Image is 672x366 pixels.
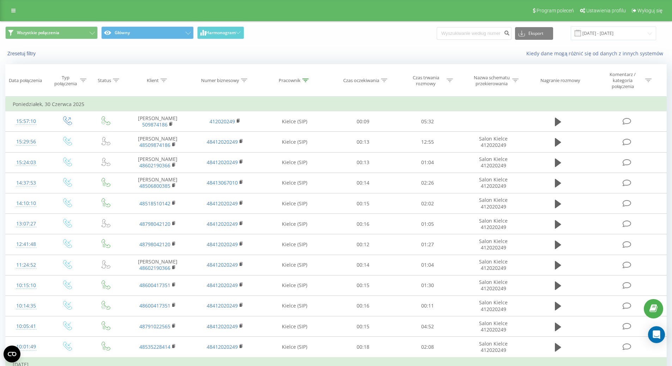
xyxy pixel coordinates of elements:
td: 02:08 [395,337,460,358]
td: 00:15 [331,275,395,296]
div: Numer biznesowy [201,77,239,83]
td: [PERSON_NAME] [124,173,191,193]
a: 48412020249 [207,343,238,350]
td: Kielce (SIP) [259,255,331,275]
button: Główny [101,26,194,39]
td: [PERSON_NAME] [124,152,191,173]
td: 02:02 [395,193,460,214]
a: 48600417351 [139,302,170,309]
a: 48600417351 [139,282,170,289]
td: Salon Kielce 412020249 [460,316,527,337]
div: 14:37:53 [13,176,40,190]
div: 15:29:56 [13,135,40,149]
td: 00:12 [331,234,395,255]
a: 48798042120 [139,221,170,227]
td: Salon Kielce 412020249 [460,193,527,214]
a: 48602190366 [139,265,170,271]
td: 01:04 [395,152,460,173]
div: Czas trwania rozmowy [407,75,445,87]
div: Komentarz / kategoria połączenia [602,72,643,89]
div: 15:24:03 [13,156,40,169]
td: Kielce (SIP) [259,173,331,193]
a: 48412020249 [207,323,238,330]
div: 13:07:27 [13,217,40,231]
td: Kielce (SIP) [259,275,331,296]
div: 12:41:48 [13,237,40,251]
div: 11:24:52 [13,258,40,272]
span: Program poleceń [537,8,574,13]
div: Czas oczekiwania [343,77,379,83]
td: Kielce (SIP) [259,316,331,337]
div: 10:05:41 [13,320,40,333]
a: 48535228414 [139,343,170,350]
td: 00:14 [331,255,395,275]
div: Open Intercom Messenger [648,326,665,343]
div: Pracownik [279,77,301,83]
td: [PERSON_NAME] [124,255,191,275]
td: Kielce (SIP) [259,193,331,214]
a: 48412020249 [207,200,238,207]
td: [PERSON_NAME] [124,132,191,152]
td: Kielce (SIP) [259,214,331,234]
button: Harmonogram [197,26,244,39]
td: Kielce (SIP) [259,337,331,358]
td: Salon Kielce 412020249 [460,296,527,316]
a: 48412020249 [207,159,238,166]
td: Kielce (SIP) [259,234,331,255]
span: Harmonogram [206,30,236,35]
td: Salon Kielce 412020249 [460,152,527,173]
td: 01:27 [395,234,460,255]
button: Eksport [515,27,553,40]
div: 14:10:10 [13,197,40,210]
td: 00:14 [331,173,395,193]
a: 48412020249 [207,261,238,268]
td: 00:09 [331,111,395,132]
td: Salon Kielce 412020249 [460,255,527,275]
td: 00:15 [331,316,395,337]
td: Poniedziałek, 30 Czerwca 2025 [6,97,667,111]
td: 01:30 [395,275,460,296]
a: 48798042120 [139,241,170,248]
td: 00:18 [331,337,395,358]
a: 48602190366 [139,162,170,169]
div: 10:01:49 [13,340,40,354]
td: Salon Kielce 412020249 [460,173,527,193]
td: Salon Kielce 412020249 [460,132,527,152]
td: Kielce (SIP) [259,111,331,132]
div: Nagranie rozmowy [540,77,580,83]
td: Salon Kielce 412020249 [460,234,527,255]
div: Nazwa schematu przekierowania [473,75,510,87]
td: 00:11 [395,296,460,316]
td: 00:16 [331,214,395,234]
span: Wyloguj się [637,8,662,13]
td: Salon Kielce 412020249 [460,275,527,296]
td: 00:15 [331,193,395,214]
td: Kielce (SIP) [259,296,331,316]
a: 509874186 [142,121,168,128]
a: Kiedy dane mogą różnić się od danych z innych systemów [526,50,667,57]
button: Open CMP widget [4,346,20,362]
a: 48791022565 [139,323,170,330]
a: 48412020249 [207,282,238,289]
td: [PERSON_NAME] [124,111,191,132]
span: Ustawienia profilu [586,8,626,13]
div: Typ połączenia [53,75,78,87]
td: Kielce (SIP) [259,132,331,152]
td: 00:16 [331,296,395,316]
div: Data połączenia [9,77,42,83]
span: Wszystkie połączenia [17,30,59,36]
td: 00:13 [331,152,395,173]
div: 15:57:10 [13,114,40,128]
div: 10:14:35 [13,299,40,313]
td: Kielce (SIP) [259,152,331,173]
button: Zresetuj filtry [5,50,39,57]
a: 48509874186 [139,142,170,148]
a: 48518510142 [139,200,170,207]
td: 01:05 [395,214,460,234]
td: 02:26 [395,173,460,193]
a: 48412020249 [207,221,238,227]
div: Klient [147,77,159,83]
td: Salon Kielce 412020249 [460,214,527,234]
td: 12:55 [395,132,460,152]
a: 48412020249 [207,138,238,145]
